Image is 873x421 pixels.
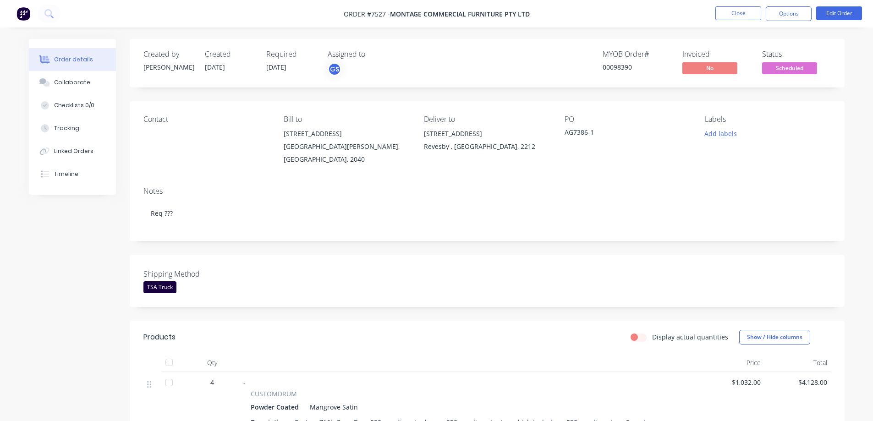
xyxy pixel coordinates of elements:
span: [DATE] [205,63,225,71]
span: No [682,62,737,74]
div: [STREET_ADDRESS] [424,127,549,140]
button: Timeline [29,163,116,186]
span: - [243,378,246,387]
div: TSA Truck [143,281,176,293]
button: Add labels [700,127,742,140]
button: Scheduled [762,62,817,76]
div: Timeline [54,170,78,178]
div: Bill to [284,115,409,124]
div: [GEOGRAPHIC_DATA][PERSON_NAME], [GEOGRAPHIC_DATA], 2040 [284,140,409,166]
div: Req ??? [143,199,831,227]
div: Checklists 0/0 [54,101,94,109]
button: Collaborate [29,71,116,94]
div: Total [764,354,831,372]
button: Order details [29,48,116,71]
span: Scheduled [762,62,817,74]
div: Order details [54,55,93,64]
span: $1,032.00 [702,377,761,387]
div: Status [762,50,831,59]
div: Created by [143,50,194,59]
div: Products [143,332,176,343]
div: [PERSON_NAME] [143,62,194,72]
button: Close [715,6,761,20]
button: Options [766,6,812,21]
div: Required [266,50,317,59]
div: Qty [185,354,240,372]
div: Created [205,50,255,59]
div: Contact [143,115,269,124]
span: Order #7527 - [344,10,390,18]
div: Assigned to [328,50,419,59]
div: Collaborate [54,78,90,87]
button: Tracking [29,117,116,140]
label: Display actual quantities [652,332,728,342]
div: [STREET_ADDRESS][GEOGRAPHIC_DATA][PERSON_NAME], [GEOGRAPHIC_DATA], 2040 [284,127,409,166]
div: Price [698,354,764,372]
div: Mangrove Satin [306,400,358,414]
div: Deliver to [424,115,549,124]
div: 00098390 [603,62,671,72]
span: $4,128.00 [768,377,827,387]
span: Montage Commercial Furniture Pty Ltd [390,10,530,18]
div: [STREET_ADDRESS]Revesby , [GEOGRAPHIC_DATA], 2212 [424,127,549,157]
label: Shipping Method [143,268,258,279]
button: Edit Order [816,6,862,20]
div: Labels [705,115,830,124]
div: Invoiced [682,50,751,59]
div: Revesby , [GEOGRAPHIC_DATA], 2212 [424,140,549,153]
div: AG7386-1 [565,127,679,140]
img: Factory [16,7,30,21]
div: [STREET_ADDRESS] [284,127,409,140]
span: 4 [210,377,214,387]
div: Notes [143,187,831,196]
button: Checklists 0/0 [29,94,116,117]
span: CUSTOMDRUM [251,389,297,399]
button: GS [328,62,341,76]
div: Powder Coated [251,400,302,414]
span: [DATE] [266,63,286,71]
div: PO [565,115,690,124]
div: MYOB Order # [603,50,671,59]
button: Linked Orders [29,140,116,163]
button: Show / Hide columns [739,330,810,344]
div: Linked Orders [54,147,93,155]
div: Tracking [54,124,79,132]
